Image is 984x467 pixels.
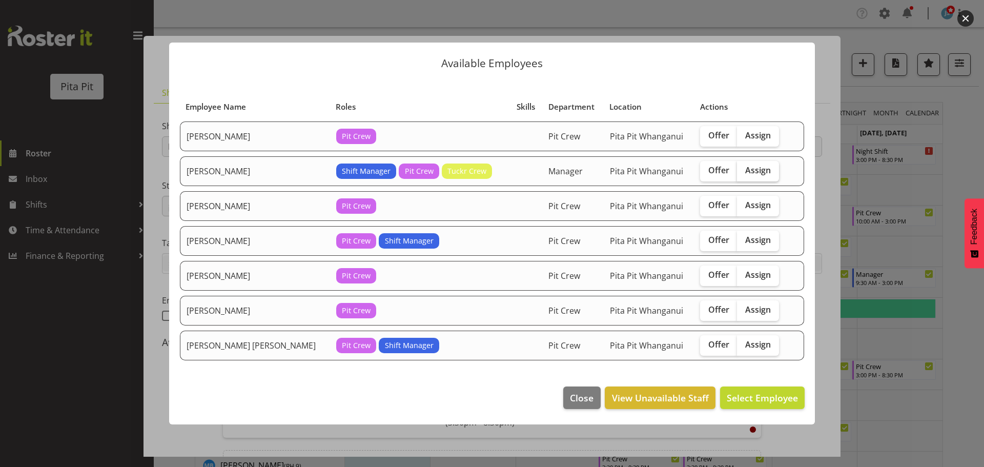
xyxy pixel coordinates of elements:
span: Pita Pit Whanganui [610,166,683,177]
span: Offer [708,165,729,175]
span: Tuckr Crew [447,166,486,177]
p: Available Employees [179,58,805,69]
span: Offer [708,339,729,350]
span: Pita Pit Whanganui [610,305,683,316]
span: Offer [708,235,729,245]
span: Department [548,101,594,113]
span: Pit Crew [342,235,371,247]
span: Offer [708,200,729,210]
span: Assign [745,130,771,140]
span: Close [570,391,593,404]
span: Pit Crew [342,200,371,212]
span: Assign [745,339,771,350]
span: Pit Crew [342,305,371,316]
button: Select Employee [720,387,805,409]
span: Pita Pit Whanganui [610,131,683,142]
button: View Unavailable Staff [605,387,715,409]
span: Employee Name [186,101,246,113]
span: Pit Crew [342,131,371,142]
span: Offer [708,130,729,140]
span: Pit Crew [548,270,580,281]
span: Assign [745,304,771,315]
span: Pit Crew [548,200,580,212]
span: Pita Pit Whanganui [610,340,683,351]
span: Shift Manager [385,235,434,247]
span: Assign [745,165,771,175]
td: [PERSON_NAME] [180,156,330,186]
td: [PERSON_NAME] [PERSON_NAME] [180,331,330,360]
td: [PERSON_NAME] [180,226,330,256]
td: [PERSON_NAME] [180,261,330,291]
span: Pit Crew [342,340,371,351]
span: Pita Pit Whanganui [610,235,683,247]
span: Assign [745,200,771,210]
span: Pita Pit Whanganui [610,270,683,281]
td: [PERSON_NAME] [180,191,330,221]
span: Pita Pit Whanganui [610,200,683,212]
span: Actions [700,101,728,113]
button: Close [563,387,600,409]
button: Feedback - Show survey [965,198,984,268]
span: Pit Crew [548,235,580,247]
span: Assign [745,270,771,280]
span: Pit Crew [548,305,580,316]
td: [PERSON_NAME] [180,296,330,326]
span: Pit Crew [405,166,434,177]
span: Pit Crew [548,340,580,351]
span: Offer [708,270,729,280]
span: Assign [745,235,771,245]
span: Shift Manager [385,340,434,351]
span: View Unavailable Staff [612,391,709,404]
span: Skills [517,101,535,113]
span: Manager [548,166,583,177]
span: Shift Manager [342,166,391,177]
span: Offer [708,304,729,315]
span: Pit Crew [342,270,371,281]
span: Feedback [970,209,979,245]
td: [PERSON_NAME] [180,121,330,151]
span: Select Employee [727,392,798,404]
span: Pit Crew [548,131,580,142]
span: Roles [336,101,356,113]
span: Location [609,101,642,113]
